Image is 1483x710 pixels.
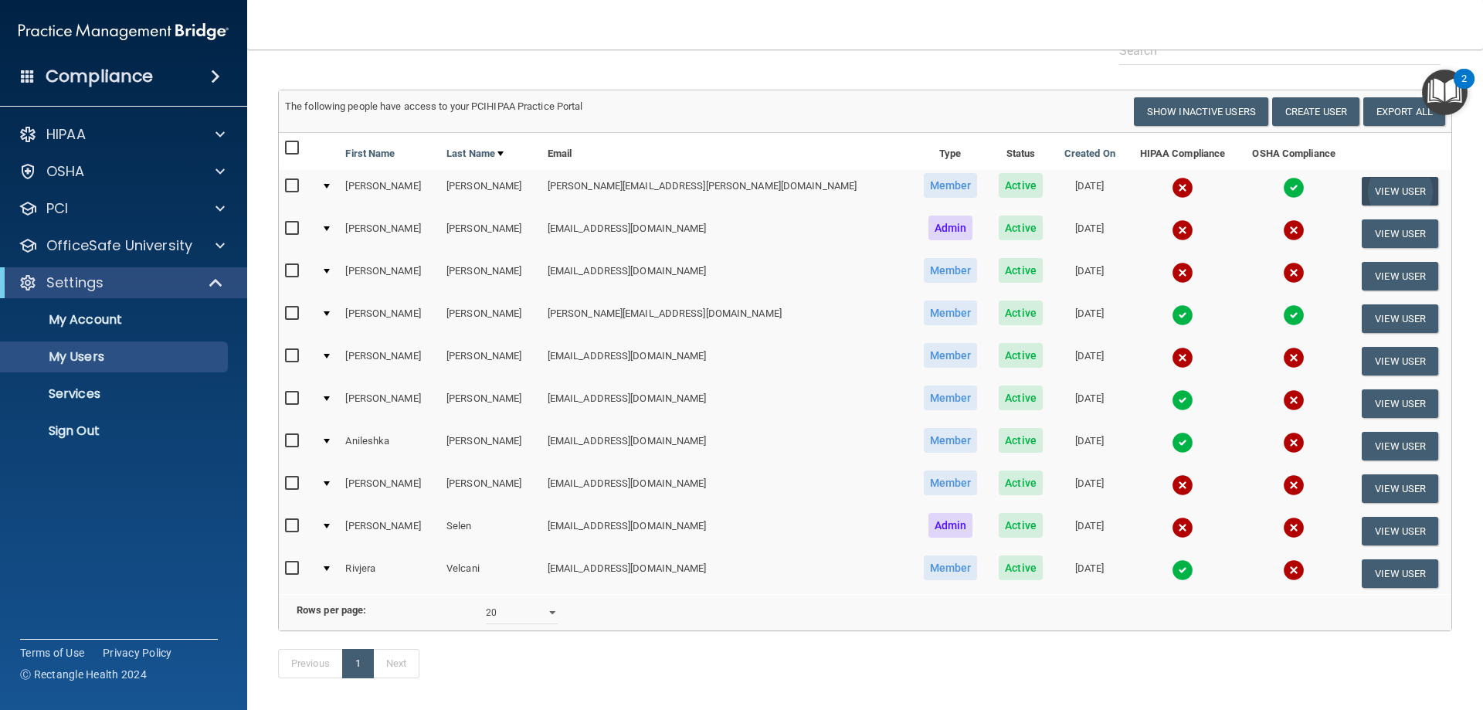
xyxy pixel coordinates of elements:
[440,212,541,255] td: [PERSON_NAME]
[103,645,172,661] a: Privacy Policy
[1461,79,1467,99] div: 2
[10,312,221,328] p: My Account
[541,170,912,212] td: [PERSON_NAME][EMAIL_ADDRESS][PERSON_NAME][DOMAIN_NAME]
[10,349,221,365] p: My Users
[924,386,978,410] span: Member
[924,343,978,368] span: Member
[440,297,541,340] td: [PERSON_NAME]
[1283,304,1305,326] img: tick.e7d51cea.svg
[1362,304,1438,333] button: View User
[440,552,541,594] td: Velcani
[46,66,153,87] h4: Compliance
[1362,432,1438,460] button: View User
[541,467,912,510] td: [EMAIL_ADDRESS][DOMAIN_NAME]
[999,386,1043,410] span: Active
[541,212,912,255] td: [EMAIL_ADDRESS][DOMAIN_NAME]
[345,144,395,163] a: First Name
[1172,219,1193,241] img: cross.ca9f0e7f.svg
[1053,425,1126,467] td: [DATE]
[541,297,912,340] td: [PERSON_NAME][EMAIL_ADDRESS][DOMAIN_NAME]
[20,645,84,661] a: Terms of Use
[912,133,989,170] th: Type
[1362,517,1438,545] button: View User
[440,255,541,297] td: [PERSON_NAME]
[999,301,1043,325] span: Active
[446,144,504,163] a: Last Name
[1053,170,1126,212] td: [DATE]
[541,425,912,467] td: [EMAIL_ADDRESS][DOMAIN_NAME]
[339,382,440,425] td: [PERSON_NAME]
[924,555,978,580] span: Member
[339,510,440,552] td: [PERSON_NAME]
[924,301,978,325] span: Member
[999,513,1043,538] span: Active
[1362,474,1438,503] button: View User
[1172,432,1193,454] img: tick.e7d51cea.svg
[1172,474,1193,496] img: cross.ca9f0e7f.svg
[339,212,440,255] td: [PERSON_NAME]
[1172,262,1193,284] img: cross.ca9f0e7f.svg
[1172,304,1193,326] img: tick.e7d51cea.svg
[541,340,912,382] td: [EMAIL_ADDRESS][DOMAIN_NAME]
[339,552,440,594] td: Rivjera
[440,382,541,425] td: [PERSON_NAME]
[924,173,978,198] span: Member
[440,425,541,467] td: [PERSON_NAME]
[440,510,541,552] td: Selen
[1053,340,1126,382] td: [DATE]
[541,510,912,552] td: [EMAIL_ADDRESS][DOMAIN_NAME]
[541,255,912,297] td: [EMAIL_ADDRESS][DOMAIN_NAME]
[285,100,583,112] span: The following people have access to your PCIHIPAA Practice Portal
[19,125,225,144] a: HIPAA
[46,125,86,144] p: HIPAA
[999,258,1043,283] span: Active
[373,649,419,678] a: Next
[1283,177,1305,199] img: tick.e7d51cea.svg
[339,467,440,510] td: [PERSON_NAME]
[440,170,541,212] td: [PERSON_NAME]
[46,273,104,292] p: Settings
[924,471,978,495] span: Member
[1172,559,1193,581] img: tick.e7d51cea.svg
[1053,552,1126,594] td: [DATE]
[999,428,1043,453] span: Active
[1362,219,1438,248] button: View User
[440,467,541,510] td: [PERSON_NAME]
[1362,347,1438,375] button: View User
[1422,70,1468,115] button: Open Resource Center, 2 new notifications
[1053,510,1126,552] td: [DATE]
[1172,389,1193,411] img: tick.e7d51cea.svg
[1134,97,1268,126] button: Show Inactive Users
[278,649,343,678] a: Previous
[10,386,221,402] p: Services
[1363,97,1445,126] a: Export All
[541,133,912,170] th: Email
[1283,262,1305,284] img: cross.ca9f0e7f.svg
[928,513,973,538] span: Admin
[440,340,541,382] td: [PERSON_NAME]
[924,258,978,283] span: Member
[999,216,1043,240] span: Active
[1362,559,1438,588] button: View User
[1064,144,1115,163] a: Created On
[1283,559,1305,581] img: cross.ca9f0e7f.svg
[339,340,440,382] td: [PERSON_NAME]
[46,199,68,218] p: PCI
[46,162,85,181] p: OSHA
[339,425,440,467] td: Anileshka
[1053,467,1126,510] td: [DATE]
[1362,389,1438,418] button: View User
[20,667,147,682] span: Ⓒ Rectangle Health 2024
[1283,517,1305,538] img: cross.ca9f0e7f.svg
[928,216,973,240] span: Admin
[1239,133,1349,170] th: OSHA Compliance
[1053,297,1126,340] td: [DATE]
[339,255,440,297] td: [PERSON_NAME]
[1053,382,1126,425] td: [DATE]
[1172,347,1193,369] img: cross.ca9f0e7f.svg
[999,555,1043,580] span: Active
[1126,133,1239,170] th: HIPAA Compliance
[989,133,1054,170] th: Status
[297,604,366,616] b: Rows per page:
[19,16,229,47] img: PMB logo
